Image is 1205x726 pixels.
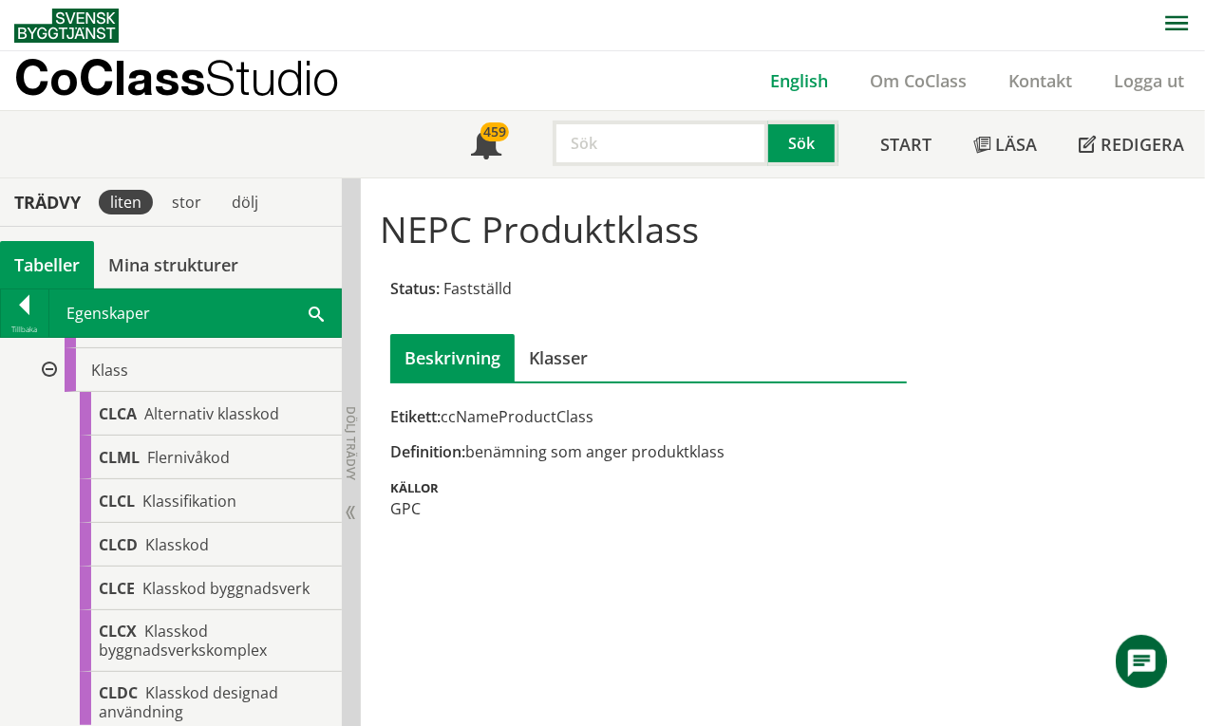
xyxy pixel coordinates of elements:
[443,278,512,299] span: Fastställd
[553,121,768,166] input: Sök
[381,208,1186,250] h1: NEPC Produktklass
[14,66,339,88] p: CoClass
[14,51,380,110] a: CoClassStudio
[94,241,253,289] a: Mina strukturer
[859,111,952,177] a: Start
[390,477,908,494] div: Källor
[849,69,988,92] a: Om CoClass
[390,441,465,462] span: Definition:
[390,406,441,427] span: Etikett:
[768,121,838,166] button: Sök
[91,360,128,381] span: Klass
[390,498,908,519] div: GPC
[1093,69,1205,92] a: Logga ut
[144,403,279,424] span: Alternativ klasskod
[749,69,849,92] a: English
[205,49,339,105] span: Studio
[471,131,501,161] span: Notifikationer
[309,303,324,323] span: Sök i tabellen
[4,192,91,213] div: Trädvy
[99,534,138,555] span: CLCD
[1,322,48,337] div: Tillbaka
[390,334,515,382] div: Beskrivning
[99,682,278,722] span: Klasskod designad användning
[220,190,270,214] div: dölj
[14,9,119,43] img: Svensk Byggtjänst
[988,69,1093,92] a: Kontakt
[99,447,140,468] span: CLML
[450,111,522,177] a: 459
[99,621,137,642] span: CLCX
[343,406,359,480] span: Dölj trädvy
[99,403,137,424] span: CLCA
[145,534,209,555] span: Klasskod
[952,111,1058,177] a: Läsa
[99,578,135,599] span: CLCE
[142,491,236,512] span: Klassifikation
[99,682,138,703] span: CLDC
[390,278,440,299] span: Status:
[995,133,1037,156] span: Läsa
[1058,111,1205,177] a: Redigera
[142,578,310,599] span: Klasskod byggnadsverk
[160,190,213,214] div: stor
[515,334,602,382] div: Klasser
[1101,133,1184,156] span: Redigera
[99,621,267,661] span: Klasskod byggnadsverkskomplex
[99,190,153,214] div: liten
[147,447,230,468] span: Flernivåkod
[390,441,908,462] div: benämning som anger produktklass
[49,289,341,337] div: Egenskaper
[880,133,932,156] span: Start
[390,406,908,427] div: ccNameProductClass
[99,491,135,512] span: CLCL
[480,122,509,141] div: 459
